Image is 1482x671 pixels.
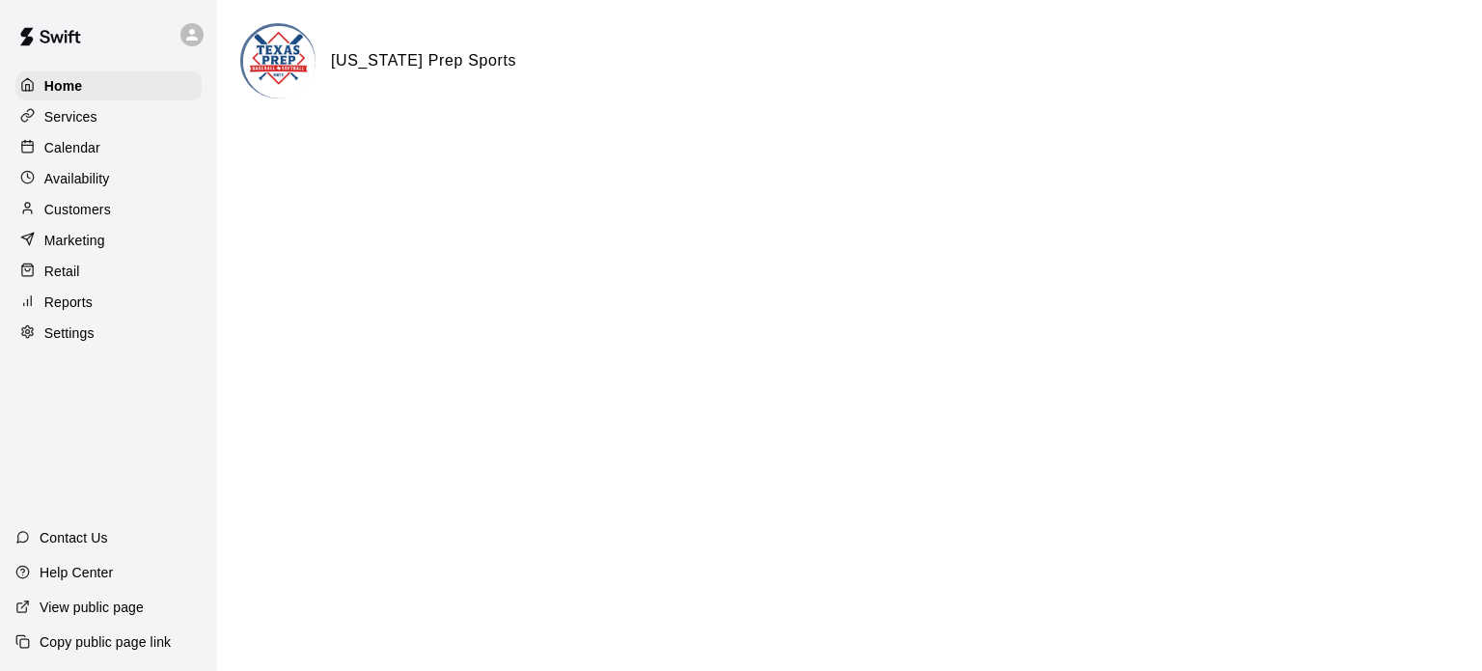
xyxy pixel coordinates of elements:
a: Settings [15,319,202,348]
a: Retail [15,257,202,286]
a: Customers [15,195,202,224]
p: Retail [44,262,80,281]
p: Calendar [44,138,100,157]
p: Customers [44,200,111,219]
p: Copy public page link [40,632,171,652]
a: Home [15,71,202,100]
p: Contact Us [40,528,108,547]
a: Services [15,102,202,131]
p: Settings [44,323,95,343]
p: Help Center [40,563,113,582]
a: Calendar [15,133,202,162]
a: Reports [15,288,202,317]
a: Availability [15,164,202,193]
h6: [US_STATE] Prep Sports [331,48,516,73]
p: Reports [44,293,93,312]
p: Services [44,107,97,126]
img: Texas Prep Sports logo [243,26,316,98]
p: Marketing [44,231,105,250]
p: View public page [40,598,144,617]
p: Availability [44,169,110,188]
a: Marketing [15,226,202,255]
p: Home [44,76,83,96]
